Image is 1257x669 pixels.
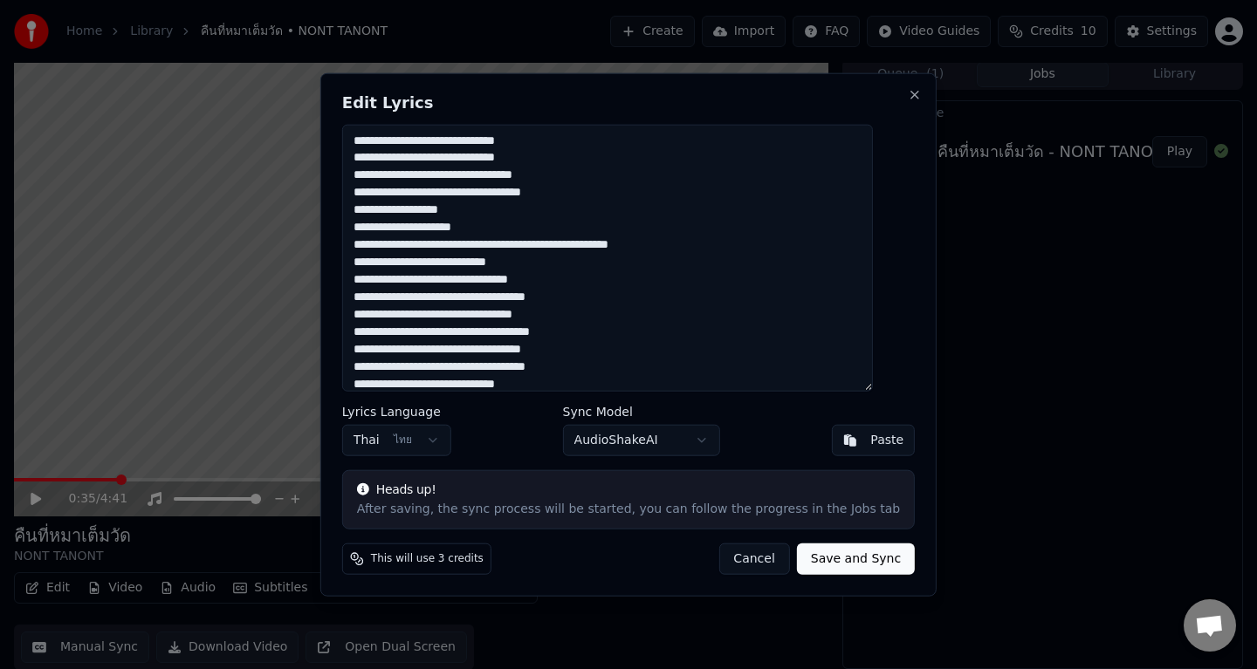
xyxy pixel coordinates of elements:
[342,94,915,110] h2: Edit Lyrics
[870,432,903,449] div: Paste
[718,543,789,575] button: Cancel
[342,406,451,418] label: Lyrics Language
[357,481,900,499] div: Heads up!
[797,543,915,575] button: Save and Sync
[831,425,915,456] button: Paste
[371,552,484,566] span: This will use 3 credits
[563,406,720,418] label: Sync Model
[357,501,900,518] div: After saving, the sync process will be started, you can follow the progress in the Jobs tab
